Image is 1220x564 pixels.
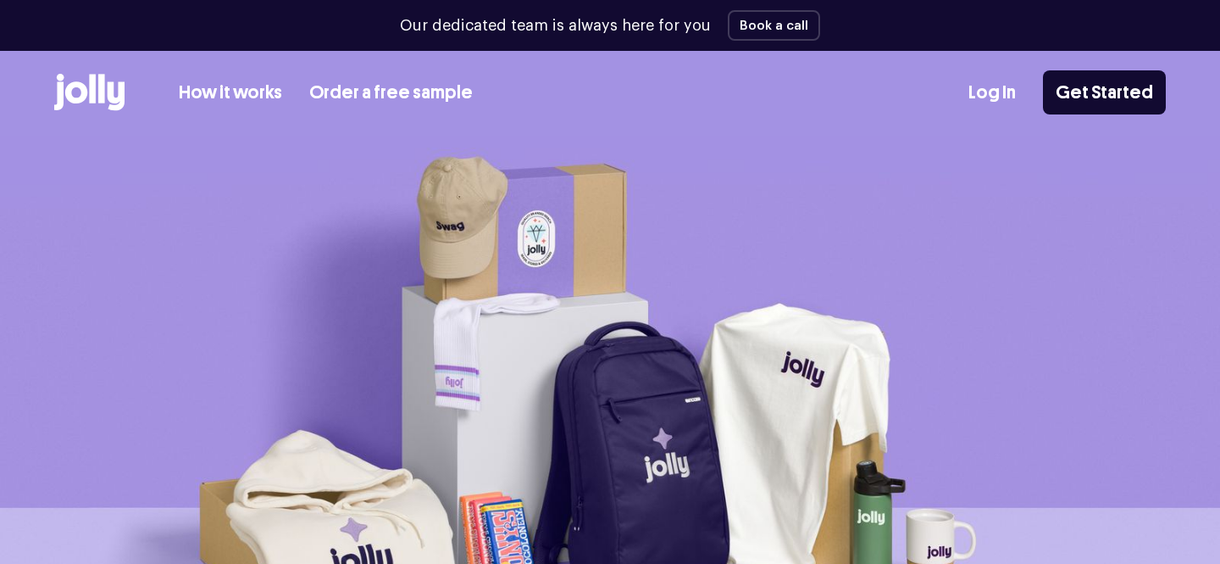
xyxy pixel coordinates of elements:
[400,14,711,37] p: Our dedicated team is always here for you
[309,79,473,107] a: Order a free sample
[968,79,1016,107] a: Log In
[1043,70,1166,114] a: Get Started
[728,10,820,41] button: Book a call
[179,79,282,107] a: How it works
